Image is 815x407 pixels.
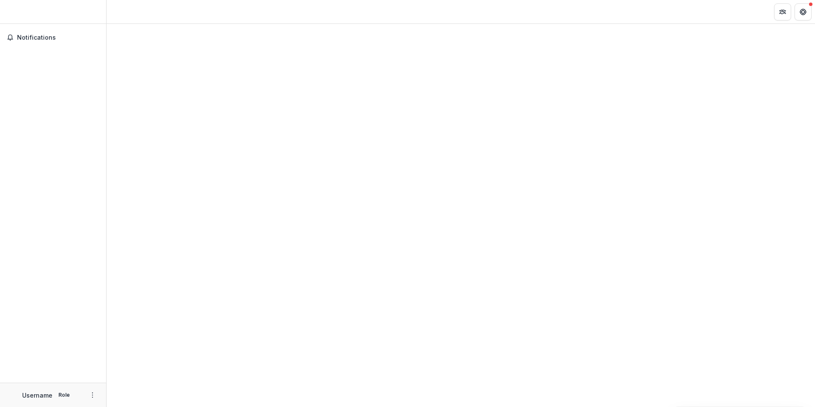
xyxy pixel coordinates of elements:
[795,3,812,20] button: Get Help
[87,390,98,400] button: More
[3,31,103,44] button: Notifications
[22,391,52,400] p: Username
[56,391,72,399] p: Role
[774,3,791,20] button: Partners
[17,34,99,41] span: Notifications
